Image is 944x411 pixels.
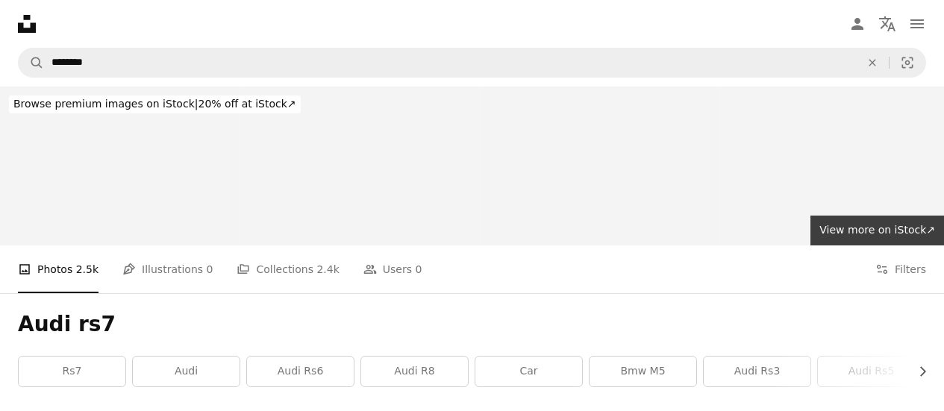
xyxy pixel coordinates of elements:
button: Search Unsplash [19,48,44,77]
h1: Audi rs7 [18,311,926,338]
a: audi r8 [361,357,468,386]
span: Browse premium images on iStock | [13,98,198,110]
button: Filters [875,245,926,293]
a: audi rs5 [818,357,925,386]
button: Language [872,9,902,39]
div: 20% off at iStock ↗ [9,95,301,113]
a: Illustrations 0 [122,245,213,293]
a: car [475,357,582,386]
span: 0 [416,261,422,277]
a: Collections 2.4k [237,245,339,293]
button: Clear [856,48,889,77]
a: View more on iStock↗ [810,216,944,245]
span: 2.4k [316,261,339,277]
a: Log in / Sign up [843,9,872,39]
a: rs7 [19,357,125,386]
span: View more on iStock ↗ [819,224,935,236]
button: scroll list to the right [909,357,926,386]
a: Users 0 [363,245,422,293]
button: Visual search [890,48,925,77]
span: 0 [207,261,213,277]
a: audi rs3 [704,357,810,386]
a: bmw m5 [590,357,696,386]
form: Find visuals sitewide [18,48,926,78]
a: audi [133,357,240,386]
a: Home — Unsplash [18,15,36,33]
button: Menu [902,9,932,39]
a: audi rs6 [247,357,354,386]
